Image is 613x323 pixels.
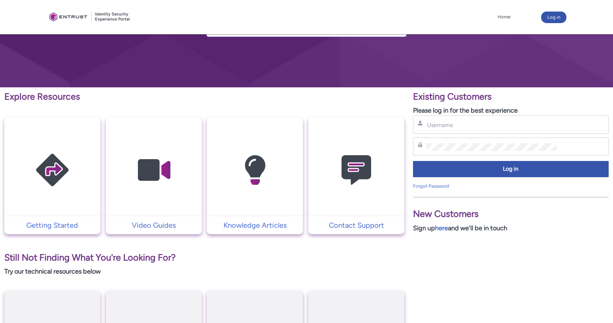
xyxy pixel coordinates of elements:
[109,220,198,231] p: Video Guides
[4,251,404,265] p: Still Not Finding What You're Looking For?
[413,207,609,221] p: New Customers
[418,165,604,173] span: Log in
[4,220,100,231] a: Getting Started
[221,131,289,209] img: Knowledge Articles
[119,131,188,209] img: Video Guides
[106,220,202,231] a: Video Guides
[413,90,609,104] p: Existing Customers
[413,161,609,177] button: Log in
[496,12,512,22] a: Home
[541,12,566,23] button: Log in
[18,131,87,209] img: Getting Started
[426,121,557,129] input: Username
[312,220,401,231] p: Contact Support
[4,90,404,104] p: Explore Resources
[207,220,303,231] a: Knowledge Articles
[8,220,97,231] p: Getting Started
[308,220,404,231] a: Contact Support
[413,183,449,189] a: Forgot Password
[435,224,448,232] a: here
[413,223,609,233] p: Sign up and we'll be in touch
[413,106,609,115] p: Please log in for the best experience
[210,220,299,231] p: Knowledge Articles
[322,131,391,209] img: Contact Support
[4,267,404,276] p: Try our technical resources below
